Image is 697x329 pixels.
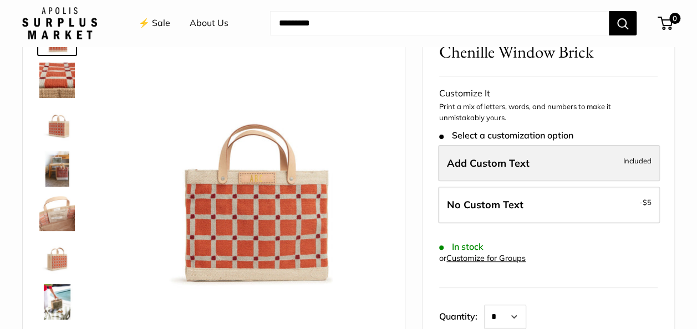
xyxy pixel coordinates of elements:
[39,284,75,320] img: Petite Market Bag in Chenille Window Brick
[439,21,617,62] span: Petite Market Bag in Chenille Window Brick
[39,63,75,98] img: Petite Market Bag in Chenille Window Brick
[37,282,77,322] a: Petite Market Bag in Chenille Window Brick
[639,196,652,209] span: -
[609,11,637,35] button: Search
[190,15,228,32] a: About Us
[37,238,77,277] a: Petite Market Bag in Chenille Window Brick
[447,157,530,169] span: Add Custom Text
[39,107,75,142] img: Petite Market Bag in Chenille Window Brick
[439,301,484,329] label: Quantity:
[438,145,660,182] label: Add Custom Text
[37,60,77,100] a: Petite Market Bag in Chenille Window Brick
[439,130,573,141] span: Select a customization option
[446,253,526,263] a: Customize for Groups
[37,149,77,189] a: Petite Market Bag in Chenille Window Brick
[659,17,673,30] a: 0
[37,105,77,145] a: Petite Market Bag in Chenille Window Brick
[669,13,680,24] span: 0
[270,11,609,35] input: Search...
[439,101,658,123] p: Print a mix of letters, words, and numbers to make it unmistakably yours.
[111,18,388,295] img: Petite Market Bag in Chenille Window Brick
[22,7,97,39] img: Apolis: Surplus Market
[439,85,658,102] div: Customize It
[39,240,75,275] img: Petite Market Bag in Chenille Window Brick
[39,151,75,187] img: Petite Market Bag in Chenille Window Brick
[39,196,75,231] img: Petite Market Bag in Chenille Window Brick
[439,241,483,252] span: In stock
[623,154,652,167] span: Included
[447,198,523,211] span: No Custom Text
[643,198,652,207] span: $5
[438,187,660,223] label: Leave Blank
[37,193,77,233] a: Petite Market Bag in Chenille Window Brick
[439,251,526,266] div: or
[139,15,170,32] a: ⚡️ Sale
